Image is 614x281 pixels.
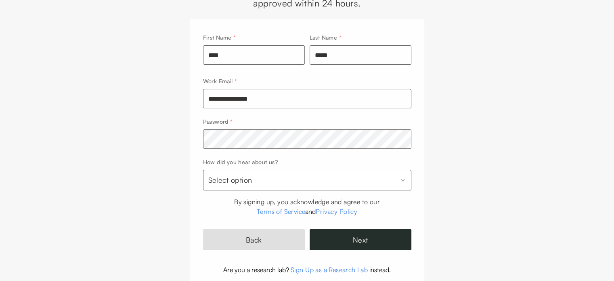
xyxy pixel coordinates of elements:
[369,266,391,274] span: instead.
[203,34,236,41] label: First Name
[203,197,411,207] div: By signing up, you acknowledge and agree to our
[203,78,237,85] label: Work Email
[310,34,342,41] label: Last Name
[316,207,357,216] a: Privacy Policy
[203,170,411,190] button: How did you hear about us?
[223,266,289,274] span: Are you a research lab?
[291,266,368,274] a: Sign Up as a Research Lab
[203,158,278,165] label: How did you hear about us?
[257,207,305,216] a: Terms of Service
[203,229,305,250] a: Back
[310,229,411,250] button: Next
[203,118,233,125] label: Password
[305,207,316,216] span: and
